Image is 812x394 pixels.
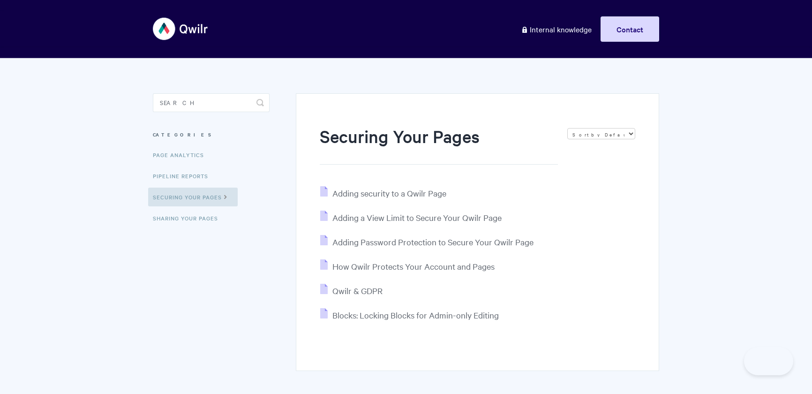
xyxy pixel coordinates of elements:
[153,209,225,227] a: Sharing Your Pages
[601,16,659,42] a: Contact
[320,285,383,296] a: Qwilr & GDPR
[332,236,534,247] span: Adding Password Protection to Secure Your Qwilr Page
[153,145,211,164] a: Page Analytics
[320,124,558,165] h1: Securing Your Pages
[148,188,238,206] a: Securing Your Pages
[332,188,446,198] span: Adding security to a Qwilr Page
[320,212,502,223] a: Adding a View Limit to Secure Your Qwilr Page
[153,93,270,112] input: Search
[332,310,499,320] span: Blocks: Locking Blocks for Admin-only Editing
[567,128,635,139] select: Page reloads on selection
[320,261,495,272] a: How Qwilr Protects Your Account and Pages
[320,236,534,247] a: Adding Password Protection to Secure Your Qwilr Page
[320,188,446,198] a: Adding security to a Qwilr Page
[744,347,793,375] iframe: Toggle Customer Support
[153,11,209,46] img: Qwilr Help Center
[514,16,599,42] a: Internal knowledge
[153,167,215,185] a: Pipeline reports
[320,310,499,320] a: Blocks: Locking Blocks for Admin-only Editing
[153,126,270,143] h3: Categories
[332,261,495,272] span: How Qwilr Protects Your Account and Pages
[332,212,502,223] span: Adding a View Limit to Secure Your Qwilr Page
[332,285,383,296] span: Qwilr & GDPR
